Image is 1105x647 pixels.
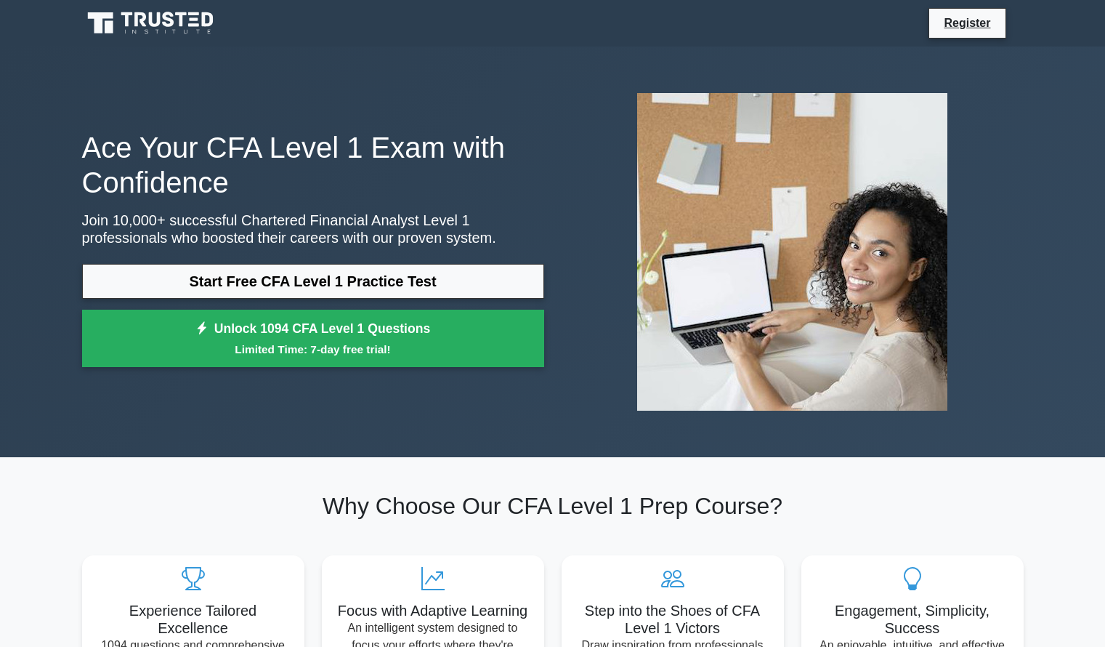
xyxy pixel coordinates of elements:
p: Join 10,000+ successful Chartered Financial Analyst Level 1 professionals who boosted their caree... [82,212,544,246]
a: Start Free CFA Level 1 Practice Test [82,264,544,299]
h1: Ace Your CFA Level 1 Exam with Confidence [82,130,544,200]
h2: Why Choose Our CFA Level 1 Prep Course? [82,492,1024,520]
a: Unlock 1094 CFA Level 1 QuestionsLimited Time: 7-day free trial! [82,310,544,368]
h5: Experience Tailored Excellence [94,602,293,637]
a: Register [935,14,999,32]
small: Limited Time: 7-day free trial! [100,341,526,358]
h5: Focus with Adaptive Learning [333,602,533,619]
h5: Step into the Shoes of CFA Level 1 Victors [573,602,772,637]
h5: Engagement, Simplicity, Success [813,602,1012,637]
